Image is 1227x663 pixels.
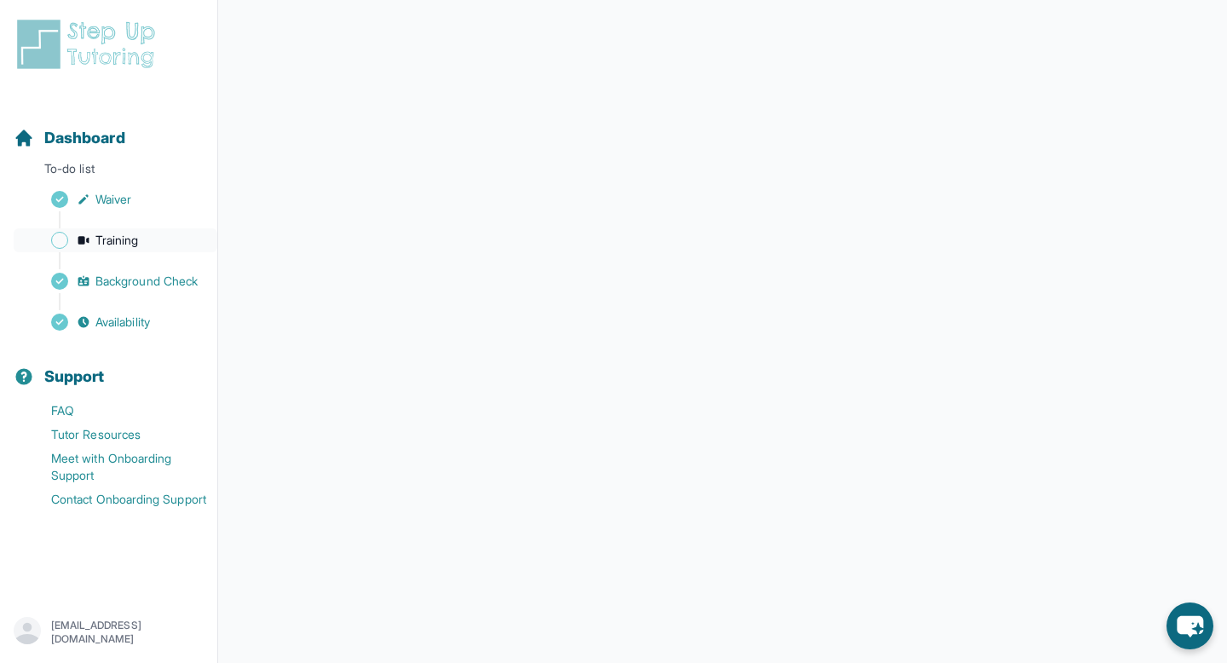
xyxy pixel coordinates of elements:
[14,447,217,487] a: Meet with Onboarding Support
[14,126,125,150] a: Dashboard
[14,617,204,648] button: [EMAIL_ADDRESS][DOMAIN_NAME]
[95,273,198,290] span: Background Check
[51,619,204,646] p: [EMAIL_ADDRESS][DOMAIN_NAME]
[14,310,217,334] a: Availability
[14,487,217,511] a: Contact Onboarding Support
[7,160,210,184] p: To-do list
[1167,602,1213,649] button: chat-button
[44,126,125,150] span: Dashboard
[14,399,217,423] a: FAQ
[95,191,131,208] span: Waiver
[14,228,217,252] a: Training
[95,314,150,331] span: Availability
[14,17,165,72] img: logo
[44,365,105,389] span: Support
[95,232,139,249] span: Training
[14,269,217,293] a: Background Check
[14,187,217,211] a: Waiver
[7,99,210,157] button: Dashboard
[7,337,210,395] button: Support
[14,423,217,447] a: Tutor Resources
